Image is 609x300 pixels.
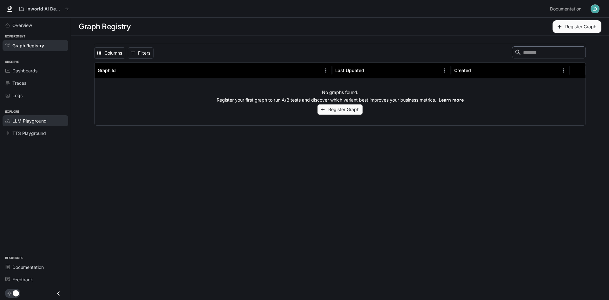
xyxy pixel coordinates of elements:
button: Sort [116,66,126,75]
span: Overview [12,22,32,29]
button: All workspaces [16,3,72,15]
button: Menu [440,66,449,75]
button: Show filters [128,47,154,59]
button: Register Graph [553,20,601,33]
button: User avatar [589,3,601,15]
a: Documentation [3,262,68,273]
span: Documentation [550,5,581,13]
button: Sort [472,66,481,75]
button: Close drawer [51,287,66,300]
button: Menu [559,66,568,75]
a: Learn more [439,97,464,103]
a: Dashboards [3,65,68,76]
a: Logs [3,90,68,101]
span: LLM Playground [12,117,47,124]
a: LLM Playground [3,115,68,126]
div: Created [454,68,471,73]
span: Feedback [12,276,33,283]
p: No graphs found. [322,89,358,96]
span: TTS Playground [12,130,46,137]
a: Documentation [547,3,586,15]
button: Sort [365,66,374,75]
h1: Graph Registry [79,20,131,33]
div: Graph Id [98,68,116,73]
a: Graph Registry [3,40,68,51]
span: Documentation [12,264,44,270]
button: Select columns [94,47,125,59]
p: Inworld AI Demos [26,6,62,12]
span: Dashboards [12,67,37,74]
img: User avatar [591,4,599,13]
a: Overview [3,20,68,31]
div: Last Updated [335,68,364,73]
span: Graph Registry [12,42,44,49]
span: Dark mode toggle [13,290,19,297]
a: Feedback [3,274,68,285]
button: Register Graph [318,104,363,115]
a: Traces [3,77,68,89]
span: Traces [12,80,26,86]
span: Logs [12,92,23,99]
div: Search [512,46,586,60]
a: TTS Playground [3,128,68,139]
button: Menu [321,66,331,75]
p: Register your first graph to run A/B tests and discover which variant best improves your business... [217,97,464,103]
